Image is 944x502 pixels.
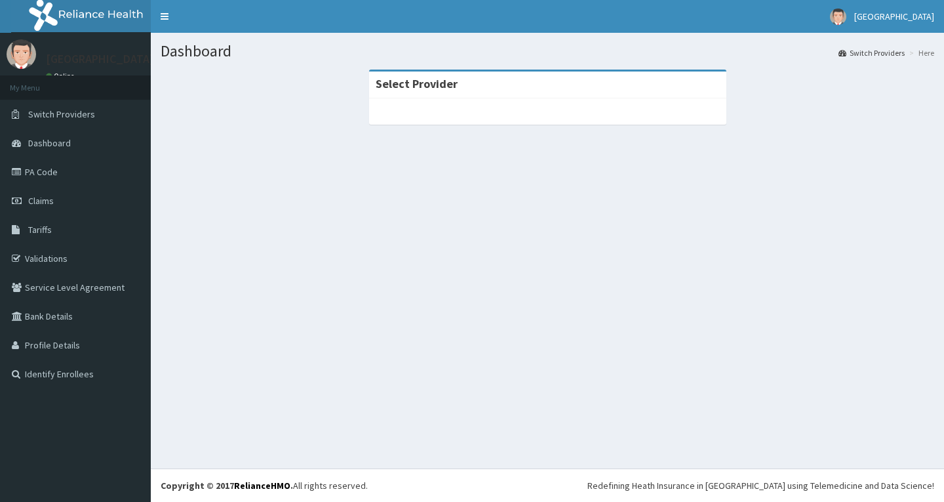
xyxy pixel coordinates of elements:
img: User Image [7,39,36,69]
span: Switch Providers [28,108,95,120]
a: Switch Providers [838,47,905,58]
a: RelianceHMO [234,480,290,492]
span: Claims [28,195,54,207]
span: Dashboard [28,137,71,149]
p: [GEOGRAPHIC_DATA] [46,53,154,65]
a: Online [46,72,77,81]
span: [GEOGRAPHIC_DATA] [854,10,934,22]
li: Here [906,47,934,58]
strong: Copyright © 2017 . [161,480,293,492]
div: Redefining Heath Insurance in [GEOGRAPHIC_DATA] using Telemedicine and Data Science! [587,479,934,492]
strong: Select Provider [376,76,458,91]
footer: All rights reserved. [151,469,944,502]
h1: Dashboard [161,43,934,60]
span: Tariffs [28,224,52,236]
img: User Image [830,9,846,25]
